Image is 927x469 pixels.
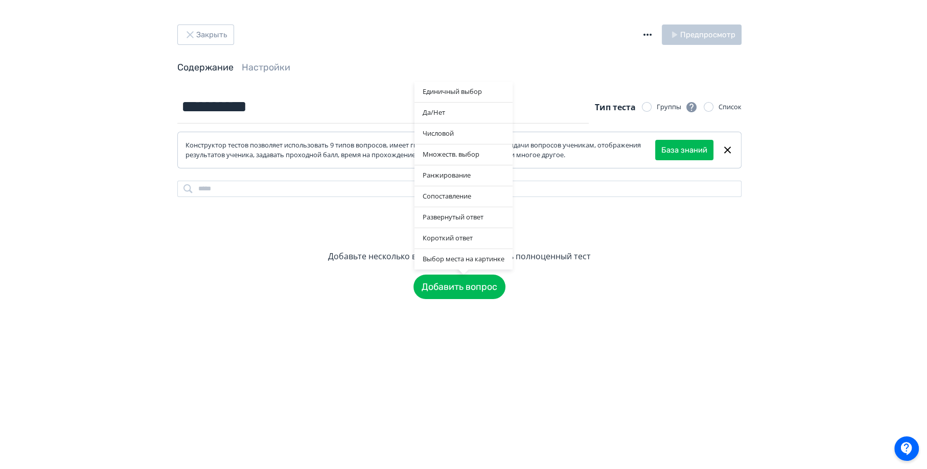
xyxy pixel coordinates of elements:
div: Единичный выбор [414,82,513,102]
div: Развернутый ответ [414,207,513,228]
div: Выбор места на картинке [414,249,513,269]
div: Числовой [414,124,513,144]
div: Короткий ответ [414,228,513,249]
div: Множеств. выбор [414,144,513,165]
div: Сопоставление [414,186,513,207]
div: Ранжирование [414,165,513,186]
div: Да/Нет [414,103,513,123]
